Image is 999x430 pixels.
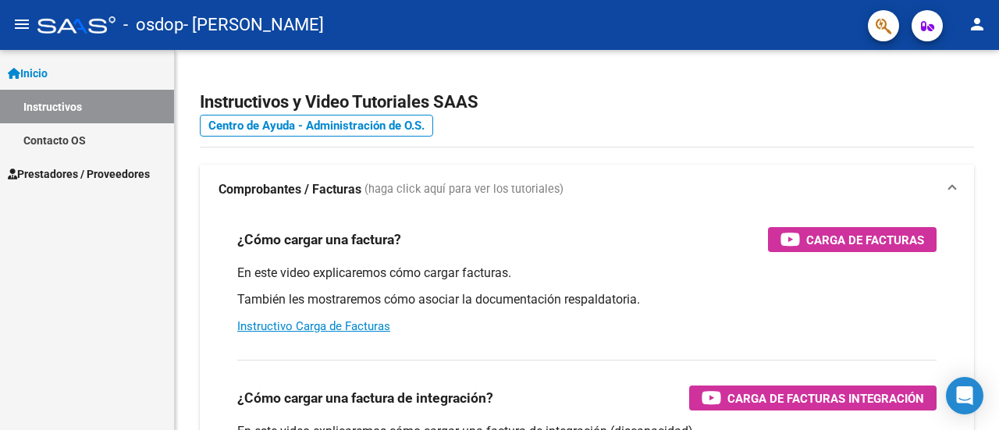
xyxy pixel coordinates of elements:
[200,87,974,117] h2: Instructivos y Video Tutoriales SAAS
[219,181,361,198] strong: Comprobantes / Facturas
[727,389,924,408] span: Carga de Facturas Integración
[237,229,401,251] h3: ¿Cómo cargar una factura?
[689,386,937,410] button: Carga de Facturas Integración
[768,227,937,252] button: Carga de Facturas
[8,65,48,82] span: Inicio
[806,230,924,250] span: Carga de Facturas
[183,8,324,42] span: - [PERSON_NAME]
[946,377,983,414] div: Open Intercom Messenger
[364,181,563,198] span: (haga click aquí para ver los tutoriales)
[12,15,31,34] mat-icon: menu
[237,387,493,409] h3: ¿Cómo cargar una factura de integración?
[237,265,937,282] p: En este video explicaremos cómo cargar facturas.
[237,319,390,333] a: Instructivo Carga de Facturas
[968,15,987,34] mat-icon: person
[8,165,150,183] span: Prestadores / Proveedores
[200,165,974,215] mat-expansion-panel-header: Comprobantes / Facturas (haga click aquí para ver los tutoriales)
[200,115,433,137] a: Centro de Ayuda - Administración de O.S.
[123,8,183,42] span: - osdop
[237,291,937,308] p: También les mostraremos cómo asociar la documentación respaldatoria.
